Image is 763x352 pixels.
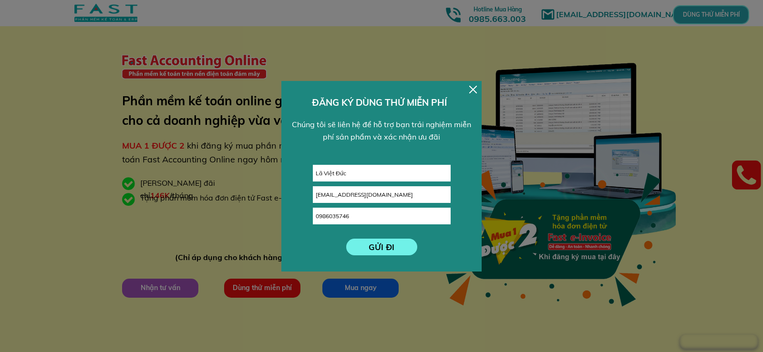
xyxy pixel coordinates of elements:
[346,239,417,255] p: GỬI ĐI
[312,95,452,110] h3: ĐĂNG KÝ DÙNG THỬ MIỄN PHÍ
[313,165,450,181] input: Họ và tên
[313,187,450,202] input: Email
[288,119,476,143] div: Chúng tôi sẽ liên hệ để hỗ trợ bạn trải nghiệm miễn phí sản phẩm và xác nhận ưu đãi
[313,208,450,224] input: Số điện thoại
